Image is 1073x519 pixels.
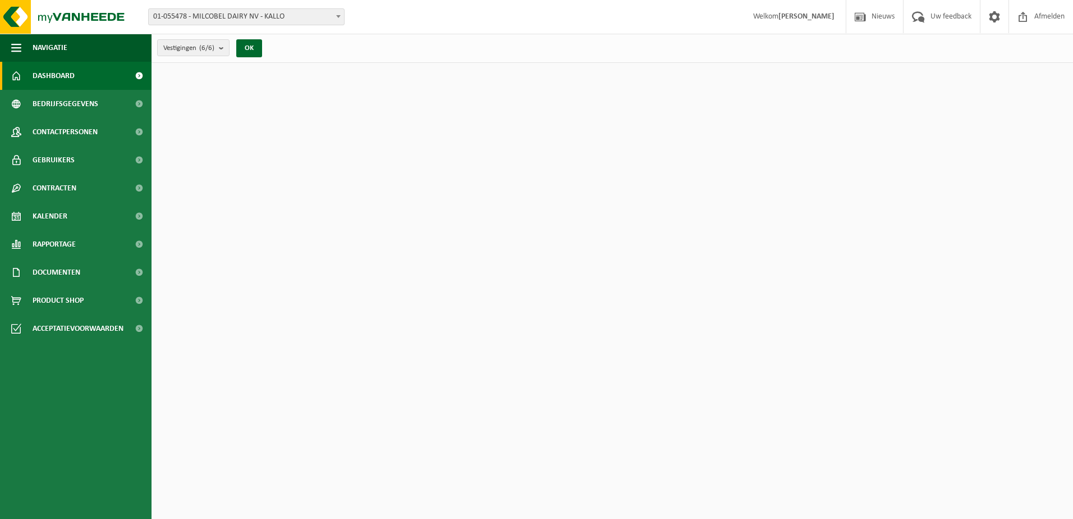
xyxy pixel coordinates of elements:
span: Contactpersonen [33,118,98,146]
span: Contracten [33,174,76,202]
span: Acceptatievoorwaarden [33,315,123,343]
span: Rapportage [33,230,76,258]
button: Vestigingen(6/6) [157,39,230,56]
span: Vestigingen [163,40,214,57]
span: 01-055478 - MILCOBEL DAIRY NV - KALLO [148,8,345,25]
span: 01-055478 - MILCOBEL DAIRY NV - KALLO [149,9,344,25]
span: Product Shop [33,286,84,315]
span: Dashboard [33,62,75,90]
span: Gebruikers [33,146,75,174]
span: Kalender [33,202,67,230]
span: Navigatie [33,34,67,62]
button: OK [236,39,262,57]
strong: [PERSON_NAME] [778,12,834,21]
span: Bedrijfsgegevens [33,90,98,118]
span: Documenten [33,258,80,286]
count: (6/6) [199,44,214,52]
